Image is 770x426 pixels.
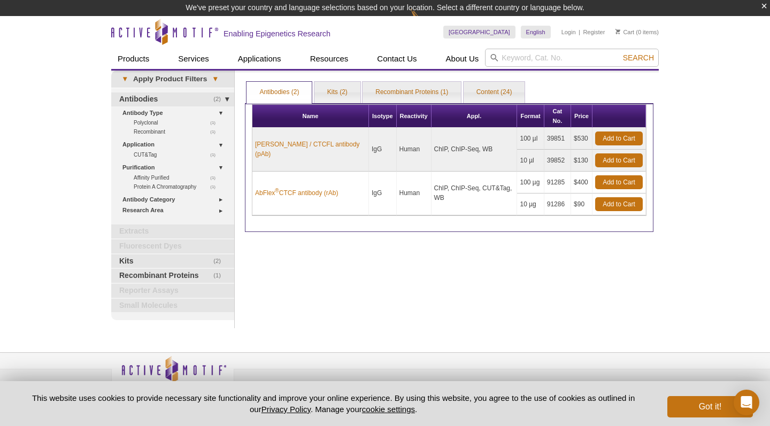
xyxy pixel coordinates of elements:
[734,390,759,415] div: Open Intercom Messenger
[210,150,221,159] span: (1)
[571,193,592,215] td: $90
[517,105,544,128] th: Format
[247,82,312,103] a: Antibodies (2)
[369,105,397,128] th: Isotype
[134,182,221,191] a: (1)Protein A Chromatography
[122,162,228,173] a: Purification
[571,172,592,193] td: $400
[397,128,432,172] td: Human
[517,193,544,215] td: 10 µg
[432,105,518,128] th: Appl.
[362,405,415,414] button: cookie settings
[134,173,221,182] a: (1)Affinity Purified
[440,49,486,69] a: About Us
[207,74,224,84] span: ▾
[111,239,234,253] a: Fluorescent Dyes
[275,188,279,193] sup: ®
[122,194,228,205] a: Antibody Category
[213,269,227,283] span: (1)
[117,74,133,84] span: ▾
[304,49,355,69] a: Resources
[579,26,580,38] li: |
[432,172,518,215] td: ChIP, ChIP-Seq, CUT&Tag, WB
[615,29,620,34] img: Your Cart
[111,92,234,106] a: (2)Antibodies
[111,269,234,283] a: (1)Recombinant Proteins
[544,128,571,150] td: 39851
[595,153,643,167] a: Add to Cart
[595,197,643,211] a: Add to Cart
[371,49,423,69] a: Contact Us
[172,49,215,69] a: Services
[111,299,234,313] a: Small Molecules
[134,150,221,159] a: (1)CUT&Tag
[17,392,650,415] p: This website uses cookies to provide necessary site functionality and improve your online experie...
[111,224,234,238] a: Extracts
[210,127,221,136] span: (1)
[210,173,221,182] span: (1)
[571,105,592,128] th: Price
[517,150,544,172] td: 10 µl
[595,131,643,145] a: Add to Cart
[517,128,544,150] td: 100 µl
[544,172,571,193] td: 91285
[517,172,544,193] td: 100 µg
[583,28,605,36] a: Register
[111,71,234,88] a: ▾Apply Product Filters▾
[561,28,576,36] a: Login
[261,405,311,414] a: Privacy Policy
[571,150,592,172] td: $130
[544,105,571,128] th: Cat No.
[122,139,228,150] a: Application
[397,172,432,215] td: Human
[252,105,369,128] th: Name
[213,92,227,106] span: (2)
[615,28,634,36] a: Cart
[571,128,592,150] td: $530
[134,118,221,127] a: (1)Polyclonal
[595,175,643,189] a: Add to Cart
[314,82,360,103] a: Kits (2)
[224,29,330,38] h2: Enabling Epigenetics Research
[232,49,288,69] a: Applications
[539,371,619,395] table: Click to Verify - This site chose Symantec SSL for secure e-commerce and confidential communicati...
[122,205,228,216] a: Research Area
[255,188,338,198] a: AbFlex®CTCF antibody (rAb)
[111,254,234,268] a: (2)Kits
[213,254,227,268] span: (2)
[443,26,515,38] a: [GEOGRAPHIC_DATA]
[369,172,397,215] td: IgG
[623,53,654,62] span: Search
[397,105,432,128] th: Reactivity
[111,49,156,69] a: Products
[111,353,234,396] img: Active Motif,
[615,26,659,38] li: (0 items)
[369,128,397,172] td: IgG
[363,82,461,103] a: Recombinant Proteins (1)
[122,107,228,119] a: Antibody Type
[255,140,366,159] a: [PERSON_NAME] / CTCFL antibody (pAb)
[544,150,571,172] td: 39852
[544,193,571,215] td: 91286
[411,8,439,33] img: Change Here
[485,49,659,67] input: Keyword, Cat. No.
[134,127,221,136] a: (1)Recombinant
[111,284,234,298] a: Reporter Assays
[210,118,221,127] span: (1)
[432,128,518,172] td: ChIP, ChIP-Seq, WB
[210,182,221,191] span: (1)
[667,396,753,417] button: Got it!
[464,82,525,103] a: Content (24)
[620,53,657,63] button: Search
[521,26,551,38] a: English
